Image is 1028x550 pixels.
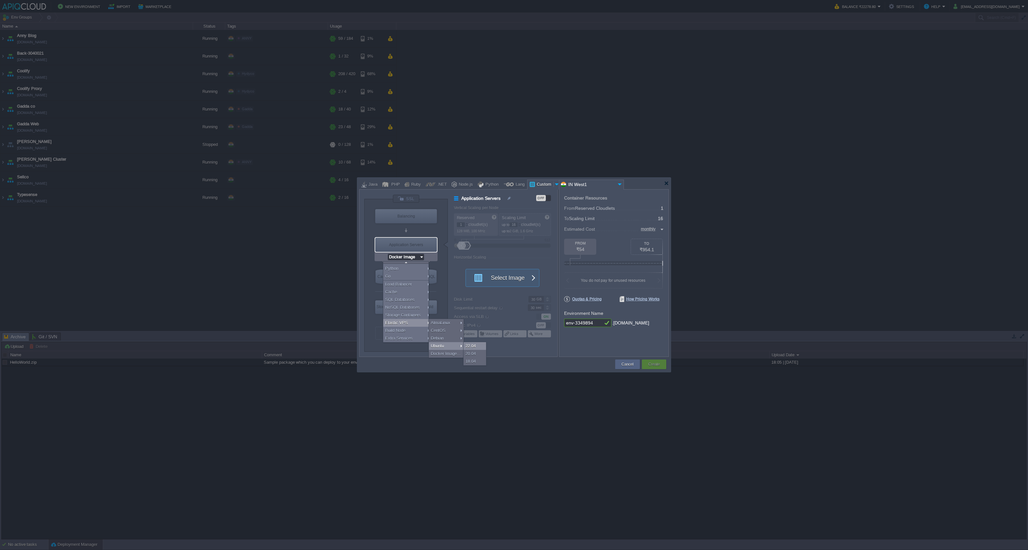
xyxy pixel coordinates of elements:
div: Ubuntu [429,342,464,350]
div: Cache [383,288,431,296]
div: CentOS [429,327,464,334]
div: Storage Containers [375,300,391,314]
div: Build Node [383,327,431,334]
div: OFF [536,195,546,201]
span: Quotas & Pricing [564,296,602,302]
div: NoSQL Databases [421,270,437,284]
div: Lang [514,180,525,190]
div: Docker Image... [429,350,464,358]
div: 22.04 [464,342,486,350]
div: .[DOMAIN_NAME] [612,319,649,327]
div: Storage [375,300,391,313]
div: Build [421,300,437,313]
div: Cache [376,270,391,284]
div: PHP [389,180,400,190]
div: Debian [429,334,464,342]
button: Select Image [470,269,528,287]
div: Elastic VPS [383,319,431,327]
div: Application Servers [375,238,437,252]
div: NoSQL [421,270,437,284]
label: Environment Name [564,311,603,316]
div: Java [367,180,377,190]
div: Extra Services [383,334,431,342]
div: .NET [435,180,447,190]
div: 18.04 [464,358,486,365]
div: Load Balancer [375,209,437,223]
div: Go [383,272,431,280]
div: Node.js [457,180,473,190]
div: SQL Databases [383,296,431,304]
div: AlmaLinux [429,319,464,327]
div: Ruby [409,180,421,190]
div: Container Resources [564,196,607,200]
div: Build Node [421,300,437,314]
div: Load Balancer [383,280,431,288]
div: Balancing [375,209,437,223]
div: 20.04 [464,350,486,358]
div: NoSQL Databases [383,304,431,311]
div: Python [483,180,499,190]
button: Create [648,361,660,368]
button: Cancel [622,361,634,368]
div: Python [383,265,431,272]
div: Create New Layer [375,327,437,340]
div: Custom [535,180,554,190]
div: Storage Containers [383,311,431,319]
span: How Pricing Works [620,296,660,302]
